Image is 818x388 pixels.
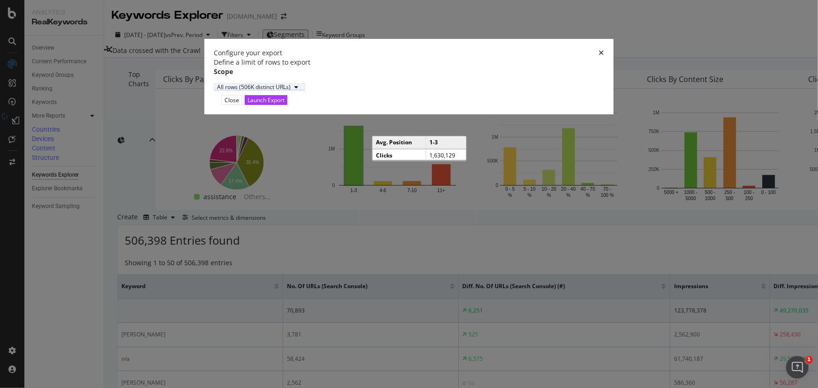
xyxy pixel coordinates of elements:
[214,67,233,76] label: Scope
[225,96,239,104] div: Close
[221,95,242,105] button: Close
[599,48,604,58] div: times
[245,95,287,105] button: Launch Export
[217,84,291,90] div: All rows (506K distinct URLs)
[204,39,614,114] div: modal
[214,48,282,58] div: Configure your export
[786,356,809,379] iframe: Intercom live chat
[214,83,305,91] button: All rows (506K distinct URLs)
[214,58,604,67] div: Define a limit of rows to export
[805,356,813,364] span: 1
[248,96,285,104] div: Launch Export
